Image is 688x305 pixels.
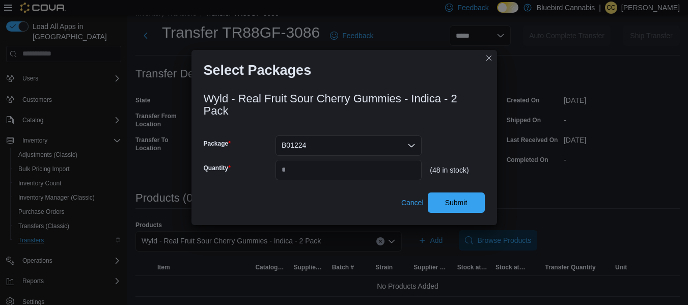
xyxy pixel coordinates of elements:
span: Cancel [401,198,424,208]
h1: Select Packages [204,62,312,78]
button: Closes this modal window [483,52,495,64]
button: Open list of options [407,142,416,150]
span: B01224 [282,139,306,151]
label: Package [204,140,231,148]
button: Cancel [397,192,428,213]
h3: Wyld - Real Fruit Sour Cherry Gummies - Indica - 2 Pack [204,93,485,117]
label: Quantity [204,164,231,172]
button: Submit [428,192,485,213]
span: Submit [445,198,467,208]
div: (48 in stock) [430,166,484,174]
